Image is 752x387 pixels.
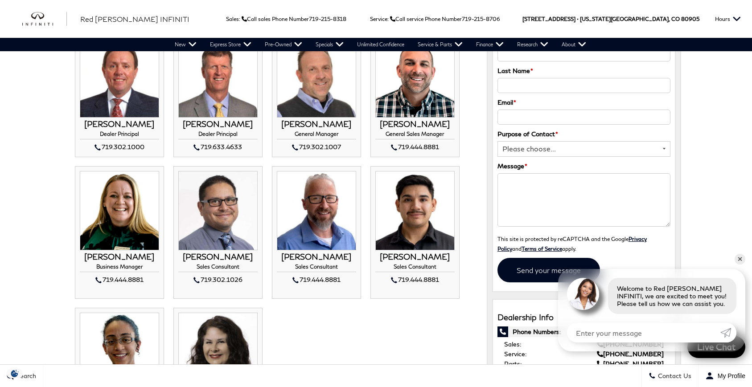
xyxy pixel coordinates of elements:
[469,38,510,51] a: Finance
[178,131,258,139] h4: Dealer Principal
[497,236,647,252] small: This site is protected by reCAPTCHA and the Google and apply.
[203,38,258,51] a: Express Store
[699,365,752,387] button: Open user profile menu
[497,98,516,107] label: Email
[375,131,455,139] h4: General Sales Manager
[277,120,356,129] h3: [PERSON_NAME]
[178,171,258,250] img: JIMMIE ABEYTA
[239,16,240,22] span: :
[497,258,600,282] input: Send your message
[80,14,189,24] a: Red [PERSON_NAME] INFINITI
[277,264,356,272] h4: Sales Consultant
[375,264,455,272] h4: Sales Consultant
[522,245,562,252] a: Terms of Service
[14,372,36,380] span: Search
[277,131,356,139] h4: General Manager
[375,171,455,250] img: HUGO GUTIERREZ-CERVANTES
[375,120,455,129] h3: [PERSON_NAME]
[178,38,258,118] img: MIKE JORGENSEN
[258,38,309,51] a: Pre-Owned
[80,253,159,261] h3: [PERSON_NAME]
[277,253,356,261] h3: [PERSON_NAME]
[597,360,664,367] a: [PHONE_NUMBER]
[80,171,159,250] img: STEPHANIE DAVISON
[277,171,356,250] img: RICH JENKINS
[22,12,67,26] img: INFINITI
[277,142,356,152] div: 719.302.1007
[375,253,455,261] h3: [PERSON_NAME]
[168,38,203,51] a: New
[504,340,521,348] span: Sales:
[720,323,736,342] a: Submit
[504,360,522,367] span: Parts:
[375,38,455,118] img: ROBERT WARNER
[497,313,671,322] h3: Dealership Info
[411,38,469,51] a: Service & Parts
[375,142,455,152] div: 719.444.8881
[510,38,555,51] a: Research
[80,264,159,272] h4: Business Manager
[497,129,558,139] label: Purpose of Contact
[80,131,159,139] h4: Dealer Principal
[4,369,25,378] section: Click to Open Cookie Consent Modal
[350,38,411,51] a: Unlimited Confidence
[178,253,258,261] h3: [PERSON_NAME]
[178,264,258,272] h4: Sales Consultant
[80,120,159,129] h3: [PERSON_NAME]
[497,66,533,76] label: Last Name
[80,142,159,152] div: 719.302.1000
[242,16,346,22] a: Call sales Phone Number719-215-8318
[656,372,691,380] span: Contact Us
[277,274,356,285] div: 719.444.8881
[178,274,258,285] div: 719.302.1026
[4,369,25,378] img: Opt-Out Icon
[567,323,720,342] input: Enter your message
[277,38,356,118] img: JOHN ZUMBO
[714,372,745,379] span: My Profile
[504,350,526,358] span: Service:
[375,274,455,285] div: 719.444.8881
[597,350,664,358] a: [PHONE_NUMBER]
[522,16,699,22] a: [STREET_ADDRESS] • [US_STATE][GEOGRAPHIC_DATA], CO 80905
[370,16,387,22] span: Service
[80,15,189,23] span: Red [PERSON_NAME] INFINITI
[226,16,239,22] span: Sales
[309,38,350,51] a: Specials
[178,142,258,152] div: 719.633.4633
[497,236,647,252] a: Privacy Policy
[390,16,500,22] a: Call service Phone Number719-215-8706
[567,278,599,310] img: Agent profile photo
[555,38,593,51] a: About
[178,120,258,129] h3: [PERSON_NAME]
[168,38,593,51] nav: Main Navigation
[80,38,159,118] img: THOM BUCKLEY
[22,12,67,26] a: infiniti
[387,16,389,22] span: :
[608,278,736,314] div: Welcome to Red [PERSON_NAME] INFINITI, we are excited to meet you! Please tell us how we can assi...
[80,274,159,285] div: 719.444.8881
[497,161,527,171] label: Message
